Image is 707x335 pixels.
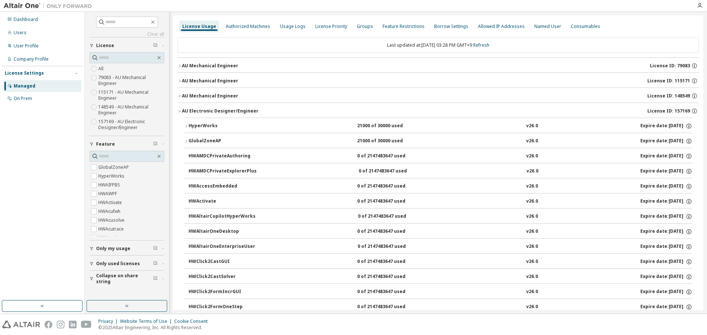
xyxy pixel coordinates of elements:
div: v26.0 [526,259,538,265]
div: HWAltairCopilotHyperWorks [189,213,256,220]
div: 0 of 2147483647 used [357,228,423,235]
div: Privacy [98,318,120,324]
label: HWAIFPBS [98,181,122,189]
span: Clear filter [153,141,158,147]
div: License Settings [5,70,44,76]
div: Dashboard [14,17,38,22]
div: Authorized Machines [226,24,270,29]
div: User Profile [14,43,39,49]
button: HWActivate0 of 2147483647 usedv26.0Expire date:[DATE] [189,193,692,210]
div: Cookie Consent [174,318,212,324]
div: AU Mechanical Engineer [182,93,238,99]
label: HWAcuview [98,234,124,242]
span: Only my usage [96,246,130,252]
div: Users [14,30,27,36]
span: Clear filter [153,246,158,252]
label: 148549 - AU Mechanical Engineer [98,103,164,117]
div: v26.0 [526,198,538,205]
img: altair_logo.svg [2,321,40,328]
div: v26.0 [526,243,538,250]
span: Clear filter [153,276,158,282]
div: 0 of 2147483647 used [358,213,424,220]
img: linkedin.svg [69,321,77,328]
button: Only used licenses [89,256,164,272]
span: Only used licenses [96,261,140,267]
div: Managed [14,83,35,89]
div: Named User [534,24,561,29]
div: Allowed IP Addresses [478,24,525,29]
p: © 2025 Altair Engineering, Inc. All Rights Reserved. [98,324,212,331]
div: v26.0 [526,228,538,235]
button: HWClick2FormIncrGUI0 of 2147483647 usedv26.0Expire date:[DATE] [189,284,692,300]
span: License [96,43,114,49]
label: GlobalZoneAP [98,163,130,172]
div: Usage Logs [280,24,306,29]
label: HWAcufwh [98,207,122,216]
div: HWAccessEmbedded [189,183,255,190]
div: v26.0 [526,274,538,280]
div: License Priority [315,24,347,29]
div: HWAltairOneDesktop [189,228,255,235]
div: Expire date: [DATE] [640,153,692,160]
div: v26.0 [526,138,538,145]
label: 157169 - AU Electronic Designer/Engineer [98,117,164,132]
div: HWClick2CastGUI [189,259,255,265]
img: facebook.svg [45,321,52,328]
button: AU Mechanical EngineerLicense ID: 148549 [177,88,699,104]
div: Last updated at: [DATE] 03:28 PM GMT+9 [177,38,699,53]
div: HWActivate [189,198,255,205]
div: 0 of 2147483647 used [357,289,423,295]
button: HWAltairOneDesktop0 of 2147483647 usedv26.0Expire date:[DATE] [189,224,692,240]
div: Feature Restrictions [383,24,425,29]
div: HyperWorks [189,123,255,129]
div: v26.0 [526,213,538,220]
button: HyperWorks21000 of 30000 usedv26.0Expire date:[DATE] [184,118,692,134]
button: GlobalZoneAP21000 of 30000 usedv26.0Expire date:[DATE] [184,133,692,149]
div: Expire date: [DATE] [640,304,692,310]
div: License Usage [182,24,216,29]
div: 0 of 2147483647 used [357,153,423,160]
div: HWClick2FormIncrGUI [189,289,255,295]
div: Expire date: [DATE] [640,198,692,205]
button: HWClick2FormOneStep0 of 2147483647 usedv26.0Expire date:[DATE] [189,299,692,315]
button: HWAMDCPrivateExplorerPlus0 of 2147483647 usedv26.0Expire date:[DATE] [189,163,692,179]
div: Expire date: [DATE] [640,259,692,265]
div: 21000 of 30000 used [357,138,423,145]
span: License ID: 79083 [650,63,690,69]
button: Only my usage [89,240,164,257]
label: All [98,64,105,73]
div: 21000 of 30000 used [357,123,423,129]
span: License ID: 157169 [647,108,690,114]
button: Collapse on share string [89,271,164,287]
button: HWClick2CastSolver0 of 2147483647 usedv26.0Expire date:[DATE] [189,269,692,285]
div: v26.0 [526,183,538,190]
div: v26.0 [526,304,538,310]
button: License [89,38,164,54]
div: 0 of 2147483647 used [357,183,423,190]
img: instagram.svg [57,321,64,328]
div: Expire date: [DATE] [640,138,692,145]
div: v26.0 [527,168,538,175]
div: On Prem [14,96,32,101]
label: 79083 - AU Mechanical Engineer [98,73,164,88]
div: Expire date: [DATE] [640,183,692,190]
div: Expire date: [DATE] [640,168,692,175]
div: v26.0 [526,123,538,129]
button: AU Electronic Designer/EngineerLicense ID: 157169 [177,103,699,119]
img: Altair One [4,2,96,10]
div: 0 of 2147483647 used [357,259,423,265]
button: HWAMDCPrivateAuthoring0 of 2147483647 usedv26.0Expire date:[DATE] [189,148,692,164]
div: HWAltairOneEnterpriseUser [189,243,255,250]
div: 0 of 2147483647 used [357,198,423,205]
a: Refresh [473,42,489,48]
div: HWAMDCPrivateExplorerPlus [189,168,257,175]
div: Company Profile [14,56,49,62]
label: HWActivate [98,198,123,207]
label: HWAcutrace [98,225,125,234]
div: 0 of 2147483647 used [358,243,424,250]
div: v26.0 [526,153,538,160]
div: Expire date: [DATE] [640,274,692,280]
div: Website Terms of Use [120,318,174,324]
div: AU Mechanical Engineer [182,78,238,84]
div: GlobalZoneAP [189,138,255,145]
